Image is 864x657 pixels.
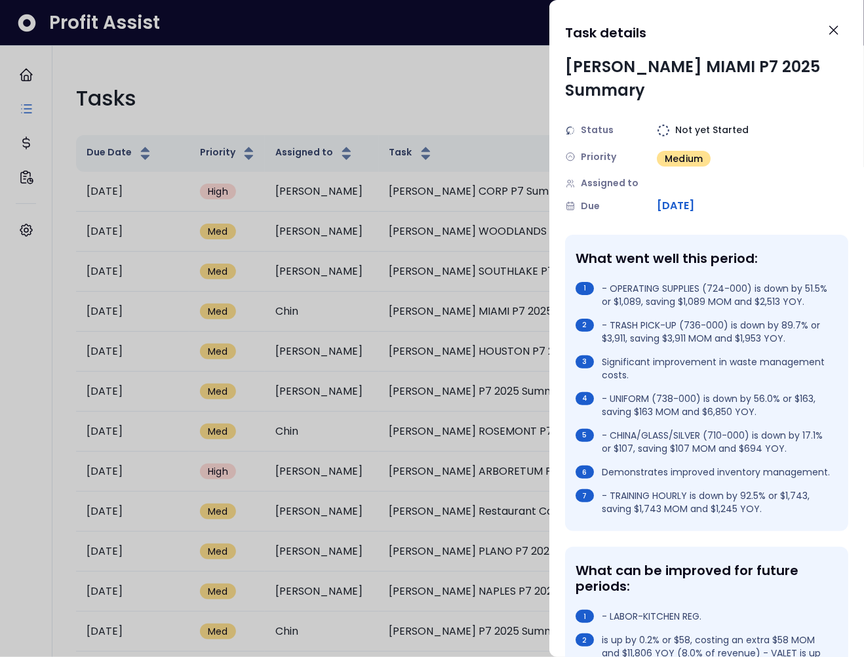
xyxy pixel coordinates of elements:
[665,152,703,165] span: Medium
[675,123,749,137] span: Not yet Started
[581,150,616,164] span: Priority
[576,250,833,266] div: What went well this period:
[576,429,833,455] li: - CHINA/GLASS/SILVER (710-000) is down by 17.1% or $107, saving $107 MOM and $694 YOY.
[565,125,576,136] img: Status
[657,198,694,214] span: [DATE]
[581,176,638,190] span: Assigned to
[576,282,833,308] li: - OPERATING SUPPLIES (724-000) is down by 51.5% or $1,089, saving $1,089 MOM and $2,513 YOY.
[576,392,833,418] li: - UNIFORM (738-000) is down by 56.0% or $163, saving $163 MOM and $6,850 YOY.
[565,55,848,102] div: [PERSON_NAME] MIAMI P7 2025 Summary
[581,199,600,213] span: Due
[576,319,833,345] li: - TRASH PICK-UP (736-000) is down by 89.7% or $3,911, saving $3,911 MOM and $1,953 YOY.
[576,489,833,515] li: - TRAINING HOURLY is down by 92.5% or $1,743, saving $1,743 MOM and $1,245 YOY .
[565,21,646,45] h1: Task details
[657,124,670,137] img: Not yet Started
[576,610,833,623] li: - LABOR-KITCHEN REG.
[576,563,833,594] div: What can be improved for future periods:
[576,355,833,382] li: Significant improvement in waste management costs.
[581,123,614,137] span: Status
[576,466,833,479] li: Demonstrates improved inventory management.
[819,16,848,45] button: Close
